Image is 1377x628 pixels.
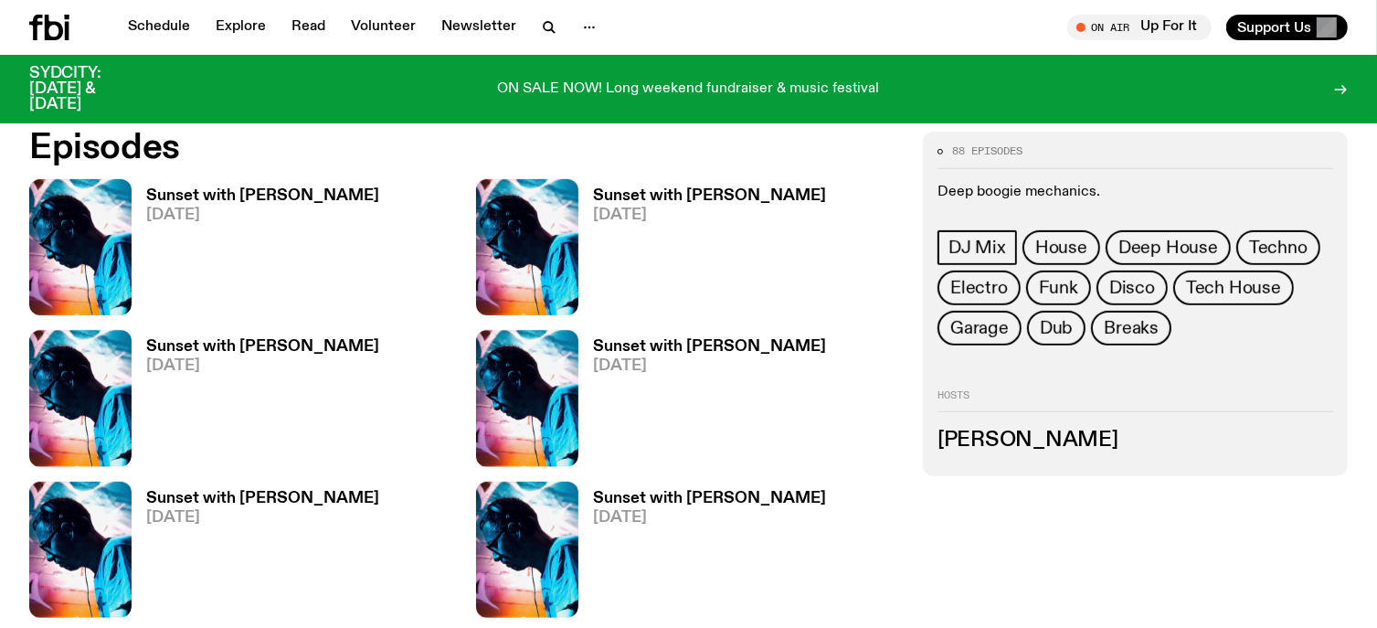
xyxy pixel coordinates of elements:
h3: Sunset with [PERSON_NAME] [146,491,379,506]
a: Garage [937,311,1022,346]
img: Simon Caldwell stands side on, looking downwards. He has headphones on. Behind him is a brightly ... [29,330,132,466]
a: Deep House [1106,230,1231,265]
a: Tech House [1173,271,1294,305]
a: Sunset with [PERSON_NAME][DATE] [132,188,379,315]
img: Simon Caldwell stands side on, looking downwards. He has headphones on. Behind him is a brightly ... [476,482,578,618]
span: Dub [1040,318,1073,338]
p: ON SALE NOW! Long weekend fundraiser & music festival [498,81,880,98]
span: Support Us [1237,19,1311,36]
a: Disco [1096,271,1168,305]
a: Schedule [117,15,201,40]
button: Support Us [1226,15,1348,40]
span: House [1035,238,1087,258]
h3: Sunset with [PERSON_NAME] [593,491,826,506]
a: House [1022,230,1100,265]
span: [DATE] [146,510,379,526]
h3: Sunset with [PERSON_NAME] [146,188,379,204]
p: Deep boogie mechanics. [937,183,1333,200]
h2: Episodes [29,132,901,165]
span: [DATE] [593,358,826,374]
a: Sunset with [PERSON_NAME][DATE] [578,491,826,618]
a: Funk [1026,271,1091,305]
span: [DATE] [593,208,826,223]
span: Disco [1109,278,1155,298]
a: Sunset with [PERSON_NAME][DATE] [132,491,379,618]
a: Explore [205,15,277,40]
a: Dub [1027,311,1086,346]
span: [DATE] [146,208,379,223]
button: On AirUp For It [1067,15,1212,40]
h3: [PERSON_NAME] [937,431,1333,451]
h2: Hosts [937,389,1333,411]
h3: SYDCITY: [DATE] & [DATE] [29,66,146,112]
span: Deep House [1118,238,1218,258]
span: Tech House [1186,278,1281,298]
span: Techno [1249,238,1308,258]
a: Newsletter [430,15,527,40]
h3: Sunset with [PERSON_NAME] [146,339,379,355]
span: Funk [1039,278,1078,298]
a: Sunset with [PERSON_NAME][DATE] [578,188,826,315]
a: DJ Mix [937,230,1017,265]
a: Breaks [1091,311,1171,346]
h3: Sunset with [PERSON_NAME] [593,188,826,204]
a: Sunset with [PERSON_NAME][DATE] [132,339,379,466]
img: Simon Caldwell stands side on, looking downwards. He has headphones on. Behind him is a brightly ... [476,179,578,315]
span: [DATE] [146,358,379,374]
a: Volunteer [340,15,427,40]
img: Simon Caldwell stands side on, looking downwards. He has headphones on. Behind him is a brightly ... [476,330,578,466]
a: Electro [937,271,1021,305]
span: 88 episodes [952,146,1022,156]
img: Simon Caldwell stands side on, looking downwards. He has headphones on. Behind him is a brightly ... [29,179,132,315]
a: Read [281,15,336,40]
img: Simon Caldwell stands side on, looking downwards. He has headphones on. Behind him is a brightly ... [29,482,132,618]
span: Garage [950,318,1009,338]
span: Electro [950,278,1008,298]
a: Sunset with [PERSON_NAME][DATE] [578,339,826,466]
h3: Sunset with [PERSON_NAME] [593,339,826,355]
span: Breaks [1104,318,1159,338]
span: [DATE] [593,510,826,526]
a: Techno [1236,230,1320,265]
span: DJ Mix [948,238,1006,258]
